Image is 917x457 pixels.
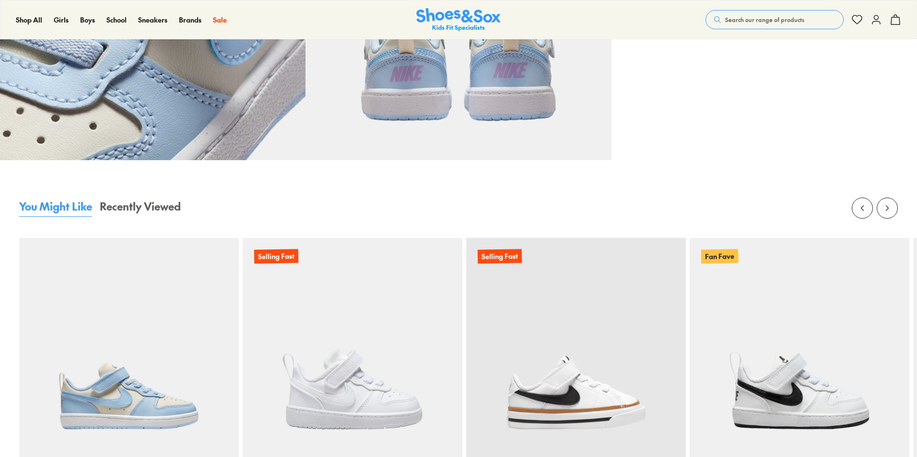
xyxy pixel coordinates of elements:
[16,15,42,25] a: Shop All
[54,15,69,24] span: Girls
[701,249,738,263] p: Fan Fave
[213,15,227,24] span: Sale
[16,15,42,24] span: Shop All
[179,15,201,25] a: Brands
[416,8,501,32] a: Shoes & Sox
[19,199,92,217] button: You Might Like
[106,15,127,25] a: School
[100,199,181,217] button: Recently Viewed
[478,249,522,264] p: Selling Fast
[54,15,69,25] a: Girls
[254,249,298,264] p: Selling Fast
[80,15,95,25] a: Boys
[138,15,167,25] a: Sneakers
[138,15,167,24] span: Sneakers
[179,15,201,24] span: Brands
[106,15,127,24] span: School
[705,10,844,29] button: Search our range of products
[416,8,501,32] img: SNS_Logo_Responsive.svg
[80,15,95,24] span: Boys
[213,15,227,25] a: Sale
[725,15,804,24] span: Search our range of products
